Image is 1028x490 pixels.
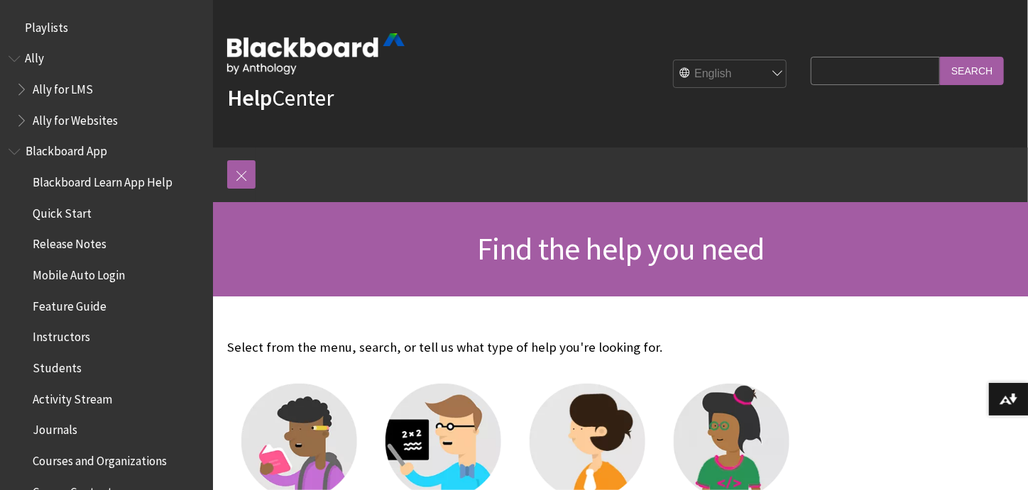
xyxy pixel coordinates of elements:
[674,60,787,89] select: Site Language Selector
[9,47,204,133] nav: Book outline for Anthology Ally Help
[32,294,106,313] span: Feature Guide
[227,84,272,112] strong: Help
[32,77,92,96] span: Ally for LMS
[25,140,106,159] span: Blackboard App
[32,449,166,468] span: Courses and Organizations
[32,201,91,221] span: Quick Start
[940,57,1004,84] input: Search
[227,84,334,112] a: HelpCenter
[477,229,764,268] span: Find the help you need
[32,387,111,406] span: Activity Stream
[32,170,172,189] span: Blackboard Learn App Help
[25,47,44,66] span: Ally
[32,418,77,438] span: Journals
[32,325,89,345] span: Instructors
[227,33,405,74] img: Blackboard by Anthology
[32,233,106,252] span: Release Notes
[9,16,204,40] nav: Book outline for Playlists
[32,356,81,375] span: Students
[32,263,124,282] span: Mobile Auto Login
[25,16,68,35] span: Playlists
[32,108,117,128] span: Ally for Websites
[227,338,804,357] p: Select from the menu, search, or tell us what type of help you're looking for.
